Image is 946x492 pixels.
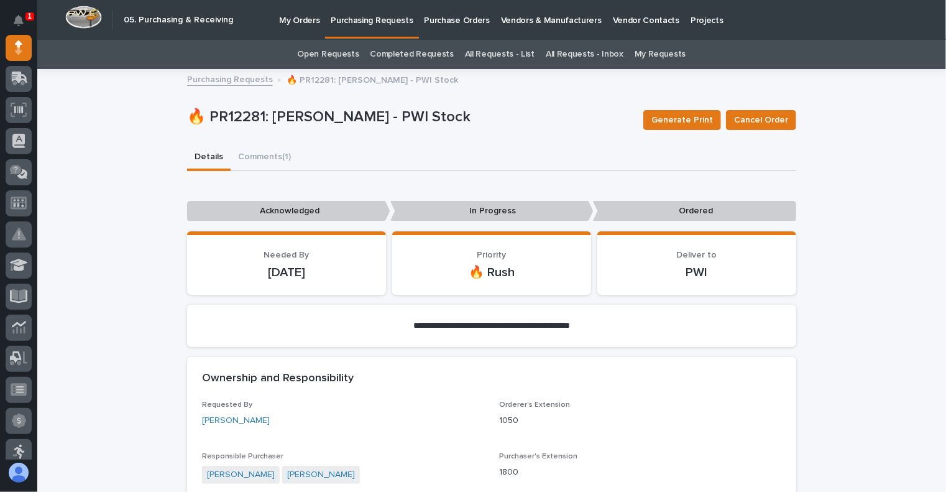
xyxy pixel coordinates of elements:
button: Comments (1) [231,145,298,171]
a: [PERSON_NAME] [287,468,355,481]
p: 🔥 PR12281: [PERSON_NAME] - PWI Stock [187,108,633,126]
span: Responsible Purchaser [202,453,283,460]
a: [PERSON_NAME] [207,468,275,481]
button: Cancel Order [726,110,796,130]
span: Orderer's Extension [499,401,570,409]
p: 🔥 PR12281: [PERSON_NAME] - PWI Stock [287,72,458,86]
span: Generate Print [651,113,713,128]
p: Ordered [593,201,796,221]
button: users-avatar [6,460,32,486]
p: In Progress [390,201,594,221]
span: Purchaser's Extension [499,453,577,460]
a: Purchasing Requests [187,72,273,86]
p: 1050 [499,414,781,427]
span: Priority [477,251,507,259]
div: Notifications1 [16,15,32,35]
h2: Ownership and Responsibility [202,372,354,386]
h2: 05. Purchasing & Receiving [124,15,233,26]
button: Generate Print [643,110,721,130]
a: My Requests [635,40,686,69]
p: PWI [612,265,781,280]
p: 1 [27,12,32,21]
button: Details [187,145,231,171]
a: [PERSON_NAME] [202,414,270,427]
a: Open Requests [298,40,359,69]
img: Workspace Logo [65,6,102,29]
p: 🔥 Rush [407,265,576,280]
button: Notifications [6,7,32,34]
a: All Requests - List [465,40,535,69]
span: Requested By [202,401,252,409]
p: Acknowledged [187,201,390,221]
span: Deliver to [677,251,717,259]
p: [DATE] [202,265,371,280]
span: Cancel Order [734,113,788,128]
a: All Requests - Inbox [546,40,623,69]
span: Needed By [264,251,310,259]
a: Completed Requests [370,40,454,69]
p: 1800 [499,466,781,479]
